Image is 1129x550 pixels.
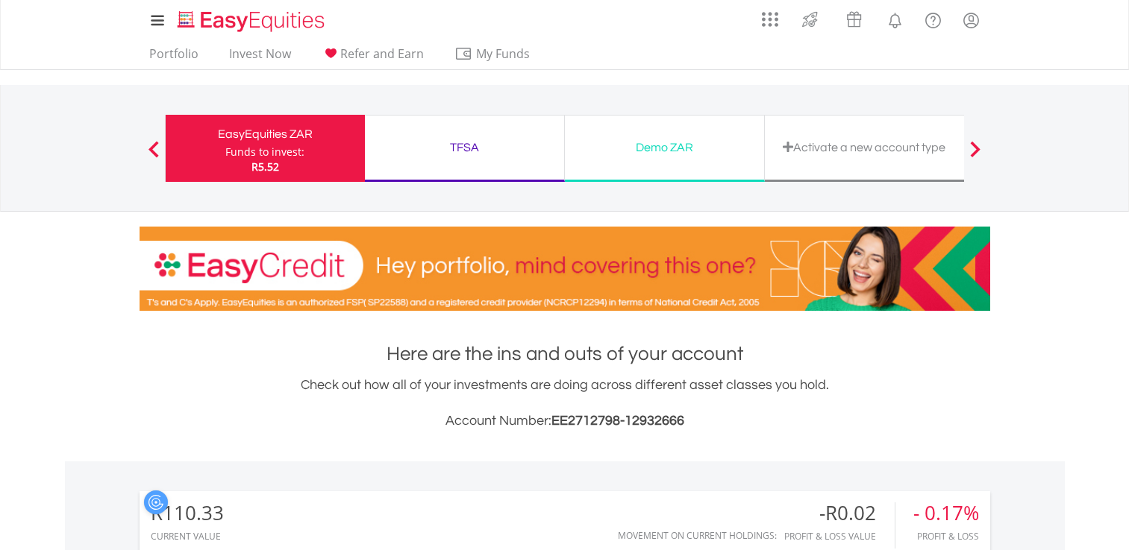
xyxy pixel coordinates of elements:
[151,502,224,524] div: R110.33
[140,411,990,432] h3: Account Number:
[551,414,684,428] span: EE2712798-12932666
[832,4,876,31] a: Vouchers
[784,531,895,541] div: Profit & Loss Value
[175,9,331,34] img: EasyEquities_Logo.png
[574,137,755,158] div: Demo ZAR
[454,44,552,63] span: My Funds
[876,4,914,34] a: Notifications
[140,375,990,432] div: Check out how all of your investments are doing across different asset classes you hold.
[175,124,356,145] div: EasyEquities ZAR
[798,7,822,31] img: thrive-v2.svg
[913,531,979,541] div: Profit & Loss
[374,137,555,158] div: TFSA
[340,45,424,62] span: Refer and Earn
[151,531,224,541] div: CURRENT VALUE
[774,137,955,158] div: Activate a new account type
[172,4,331,34] a: Home page
[225,145,304,159] div: Funds to invest:
[223,46,297,69] a: Invest Now
[316,46,430,69] a: Refer and Earn
[784,502,895,524] div: -R0.02
[143,46,204,69] a: Portfolio
[140,341,990,367] h1: Here are the ins and outs of your account
[913,502,979,524] div: - 0.17%
[140,227,990,311] img: EasyCredit Promotion Banner
[842,7,866,31] img: vouchers-v2.svg
[251,159,279,174] span: R5.52
[914,4,952,34] a: FAQ's and Support
[762,11,778,28] img: grid-menu-icon.svg
[952,4,990,37] a: My Profile
[752,4,788,28] a: AppsGrid
[618,531,777,540] div: Movement on Current Holdings:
